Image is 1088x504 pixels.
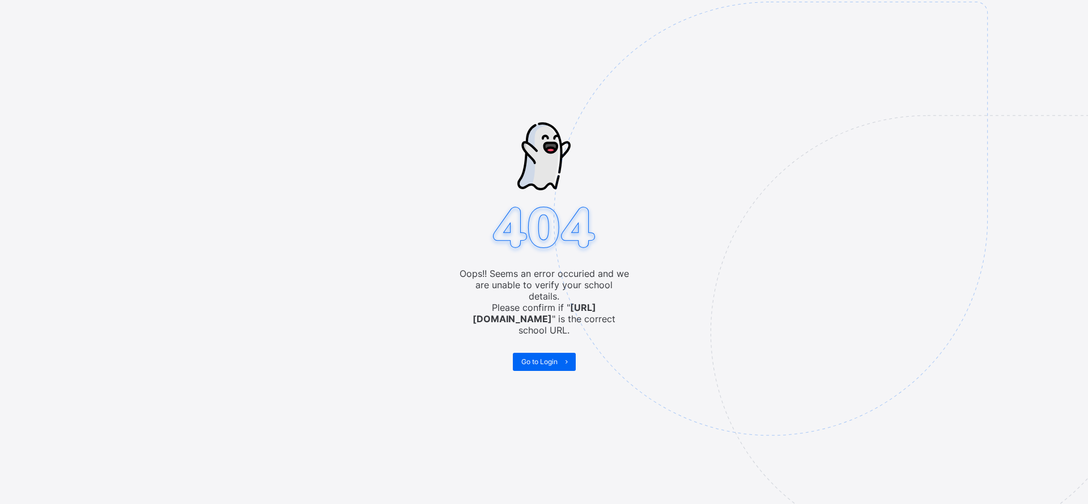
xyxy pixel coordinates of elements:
span: Oops!! Seems an error occuried and we are unable to verify your school details. [459,268,629,302]
b: [URL][DOMAIN_NAME] [473,302,596,324]
span: Please confirm if " " is the correct school URL. [459,302,629,336]
img: 404.8bbb34c871c4712298a25e20c4dc75c7.svg [488,203,600,255]
span: Go to Login [521,357,558,366]
img: ghost-strokes.05e252ede52c2f8dbc99f45d5e1f5e9f.svg [517,122,571,190]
